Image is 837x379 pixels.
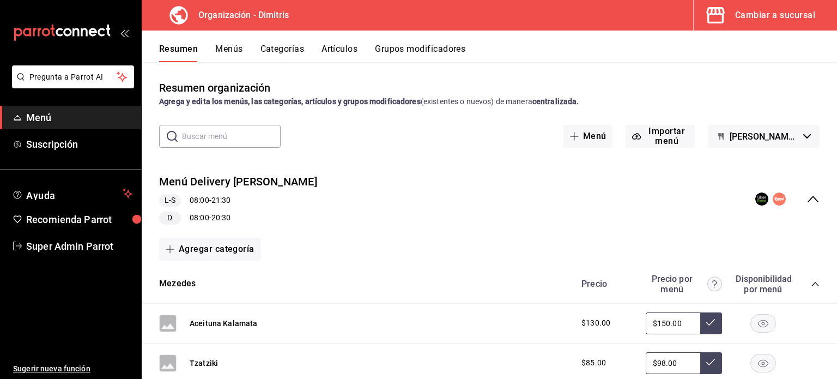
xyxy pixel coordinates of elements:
[12,65,134,88] button: Pregunta a Parrot AI
[26,110,132,125] span: Menú
[811,280,820,288] button: collapse-category-row
[626,125,695,148] button: Importar menú
[581,357,606,369] span: $85.00
[708,125,820,148] button: [PERSON_NAME] - Borrador
[646,274,722,294] div: Precio por menú
[159,194,317,207] div: 08:00 - 21:30
[730,131,799,142] span: [PERSON_NAME] - Borrador
[159,174,317,190] button: Menú Delivery [PERSON_NAME]
[159,44,837,62] div: navigation tabs
[532,97,579,106] strong: centralizada.
[13,363,132,375] span: Sugerir nueva función
[190,318,258,329] button: Aceituna Kalamata
[190,9,289,22] h3: Organización - Dimitris
[735,8,815,23] div: Cambiar a sucursal
[260,44,305,62] button: Categorías
[160,195,180,206] span: L-S
[159,278,196,290] button: Mezedes
[159,96,820,107] div: (existentes o nuevos) de manera
[163,212,177,224] span: D
[159,44,198,62] button: Resumen
[646,312,700,334] input: Sin ajuste
[215,44,242,62] button: Menús
[581,317,610,329] span: $130.00
[8,79,134,91] a: Pregunta a Parrot AI
[159,238,261,261] button: Agregar categoría
[142,165,837,233] div: collapse-menu-row
[159,212,317,225] div: 08:00 - 20:30
[26,187,118,200] span: Ayuda
[571,279,640,289] div: Precio
[322,44,357,62] button: Artículos
[736,274,790,294] div: Disponibilidad por menú
[190,358,218,369] button: Tzatziki
[159,80,271,96] div: Resumen organización
[646,352,700,374] input: Sin ajuste
[120,28,129,37] button: open_drawer_menu
[182,125,281,147] input: Buscar menú
[29,71,117,83] span: Pregunta a Parrot AI
[375,44,465,62] button: Grupos modificadores
[563,125,613,148] button: Menú
[159,97,421,106] strong: Agrega y edita los menús, las categorías, artículos y grupos modificadores
[26,212,132,227] span: Recomienda Parrot
[26,137,132,152] span: Suscripción
[26,239,132,254] span: Super Admin Parrot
